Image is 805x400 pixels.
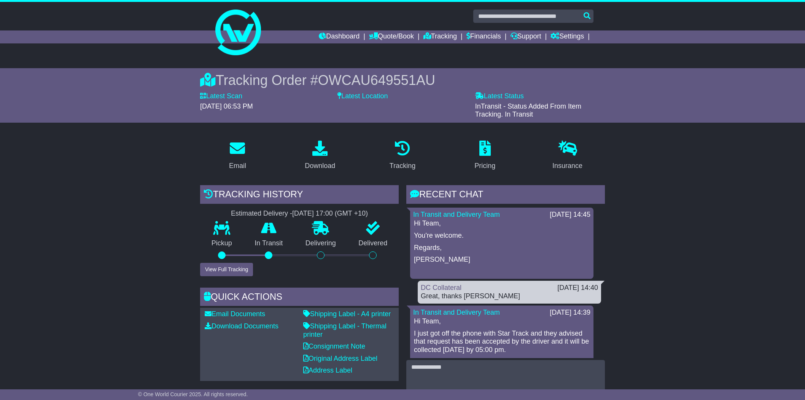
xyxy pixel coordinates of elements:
div: Tracking history [200,185,399,206]
a: Address Label [303,366,352,374]
a: In Transit and Delivery Team [413,309,500,316]
span: © One World Courier 2025. All rights reserved. [138,391,248,397]
a: In Transit and Delivery Team [413,211,500,218]
span: OWCAU649551AU [318,72,435,88]
p: Hi Team, [414,317,590,326]
a: Pricing [469,138,500,174]
p: You're welcome. [414,232,590,240]
div: Tracking [390,161,415,171]
a: Support [511,30,541,43]
div: [DATE] 17:00 (GMT +10) [292,210,368,218]
a: Settings [550,30,584,43]
a: Tracking [385,138,420,174]
div: Great, thanks [PERSON_NAME] [421,292,598,301]
button: View Full Tracking [200,263,253,276]
p: Regards, [PERSON_NAME] [414,358,590,374]
label: Latest Location [337,92,388,101]
div: Email [229,161,246,171]
a: Financials [466,30,501,43]
div: [DATE] 14:45 [550,211,590,219]
span: [DATE] 06:53 PM [200,102,253,110]
div: Quick Actions [200,288,399,308]
label: Latest Scan [200,92,242,101]
a: Email [224,138,251,174]
p: In Transit [243,239,294,248]
p: I just got off the phone with Star Track and they advised that request has been accepted by the d... [414,330,590,354]
a: DC Collateral [421,284,461,291]
span: InTransit - Status Added From Item Tracking. In Transit [475,102,581,118]
label: Latest Status [475,92,524,101]
p: Hi Team, [414,219,590,228]
div: RECENT CHAT [406,185,605,206]
a: Original Address Label [303,355,377,362]
a: Email Documents [205,310,265,318]
a: Download [300,138,340,174]
p: Delivering [294,239,347,248]
div: Tracking Order # [200,72,605,88]
a: Shipping Label - A4 printer [303,310,391,318]
div: Insurance [552,161,582,171]
a: Tracking [423,30,457,43]
a: Consignment Note [303,342,365,350]
p: Pickup [200,239,243,248]
a: Shipping Label - Thermal printer [303,322,387,338]
a: Download Documents [205,322,278,330]
div: Estimated Delivery - [200,210,399,218]
a: Insurance [547,138,587,174]
p: Regards, [414,244,590,252]
div: [DATE] 14:39 [550,309,590,317]
p: [PERSON_NAME] [414,256,590,264]
p: Delivered [347,239,399,248]
a: Dashboard [319,30,360,43]
div: Pricing [474,161,495,171]
div: [DATE] 14:40 [557,284,598,292]
a: Quote/Book [369,30,414,43]
div: Download [305,161,335,171]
